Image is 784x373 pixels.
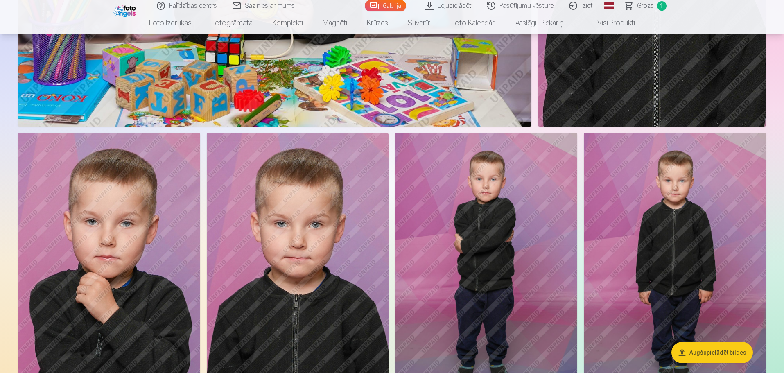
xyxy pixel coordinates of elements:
a: Fotogrāmata [201,11,262,34]
a: Komplekti [262,11,313,34]
a: Foto izdrukas [139,11,201,34]
a: Foto kalendāri [441,11,506,34]
a: Suvenīri [398,11,441,34]
a: Atslēgu piekariņi [506,11,574,34]
span: 1 [657,1,667,11]
a: Visi produkti [574,11,645,34]
button: Augšupielādēt bildes [671,342,753,363]
a: Magnēti [313,11,357,34]
span: Grozs [637,1,654,11]
a: Krūzes [357,11,398,34]
img: /fa1 [113,3,138,17]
